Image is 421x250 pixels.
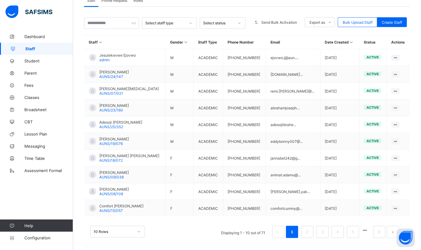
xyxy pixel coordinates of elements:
span: Export as [310,20,325,25]
td: [DATE] [320,167,359,183]
td: jannabel242@g... [266,150,320,167]
td: M [166,83,194,100]
li: 8 [373,226,385,238]
span: Send Bulk Activation [261,20,297,25]
a: 1 [289,228,295,236]
span: AUNS/19/076 [99,141,123,146]
span: Bulk Upload Staff [343,20,373,25]
span: Student [24,58,73,63]
span: AUNS/07/021 [99,91,123,96]
td: ACADEMIC [193,167,223,183]
td: eddybonny007@... [266,133,320,150]
span: active [366,89,379,93]
a: 4 [335,228,341,236]
td: remi.[PERSON_NAME]@... [266,83,320,100]
td: ACADEMIC [193,133,223,150]
span: [PERSON_NAME] [99,187,129,192]
span: [PERSON_NAME] [99,137,129,141]
button: Open asap [397,229,415,247]
span: Staff [25,46,73,51]
td: ACADEMIC [193,83,223,100]
td: [PHONE_NUMBER] [223,83,266,100]
span: Fees [24,83,73,88]
td: [DATE] [320,83,359,100]
a: 2 [304,228,310,236]
span: Configuration [24,235,73,240]
span: AUNS/15/057 [99,208,123,213]
span: AUNS/24/147 [99,74,123,79]
span: active [366,55,379,59]
td: [DOMAIN_NAME]... [266,66,320,83]
td: ACADEMIC [193,183,223,200]
div: Select status [203,21,234,26]
td: [PHONE_NUMBER] [223,49,266,66]
li: 2 [301,226,313,238]
td: [DATE] [320,66,359,83]
td: ejovwo.j@aun.... [266,49,320,66]
a: 3 [320,228,325,236]
td: [PHONE_NUMBER] [223,133,266,150]
span: active [366,156,379,160]
span: [PERSON_NAME] [99,170,129,175]
span: active [366,206,379,210]
td: ACADEMIC [193,100,223,116]
td: ACADEMIC [193,116,223,133]
span: [PERSON_NAME] [99,103,129,108]
th: Phone Number [223,35,266,49]
i: Sort in Ascending Order [98,40,103,44]
span: Adesoji [PERSON_NAME] [99,120,142,125]
a: 8 [376,228,382,236]
td: [DATE] [320,183,359,200]
button: prev page [272,226,285,238]
td: M [166,133,194,150]
span: [PERSON_NAME] [PERSON_NAME] [99,153,159,158]
td: M [166,66,194,83]
td: [PHONE_NUMBER] [223,150,266,167]
img: safsims [5,5,52,18]
span: Assessment Format [24,168,73,173]
td: [PHONE_NUMBER] [223,200,266,217]
li: 3 [317,226,329,238]
td: [DATE] [320,133,359,150]
td: [PERSON_NAME].yak... [266,183,320,200]
td: comfortcummy@... [266,200,320,217]
span: AUNS/25/352 [99,125,123,129]
span: Broadsheet [24,107,73,112]
th: Actions [387,35,410,49]
th: Staff [84,35,166,49]
i: Sort in Ascending Order [349,40,354,44]
span: AUNS/18/072 [99,158,123,163]
td: [PHONE_NUMBER] [223,66,266,83]
li: 5 [347,226,359,238]
div: Select staff type [145,21,186,26]
th: Gender [166,35,194,49]
li: 1 [286,226,298,238]
td: [DATE] [320,100,359,116]
span: active [366,105,379,110]
li: Displaying 1 - 10 out of 71 [217,226,270,238]
td: F [166,167,194,183]
span: Time Table [24,156,73,161]
td: M [166,49,194,66]
span: [PERSON_NAME] [99,70,129,74]
span: active [366,172,379,177]
th: Email [266,35,320,49]
li: 下一页 [387,226,399,238]
td: [PHONE_NUMBER] [223,116,266,133]
td: M [166,116,194,133]
i: Sort in Ascending Order [183,40,189,44]
span: active [366,122,379,126]
span: active [366,72,379,76]
td: M [166,100,194,116]
td: ACADEMIC [193,150,223,167]
td: F [166,150,194,167]
th: Date Created [320,35,359,49]
span: active [366,139,379,143]
span: Comfort [PERSON_NAME] [99,204,143,208]
span: Classes [24,95,73,100]
span: Parent [24,71,73,76]
span: Messaging [24,144,73,149]
div: 10 Rows [94,230,134,234]
span: Dashboard [24,34,73,39]
td: ACADEMIC [193,200,223,217]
